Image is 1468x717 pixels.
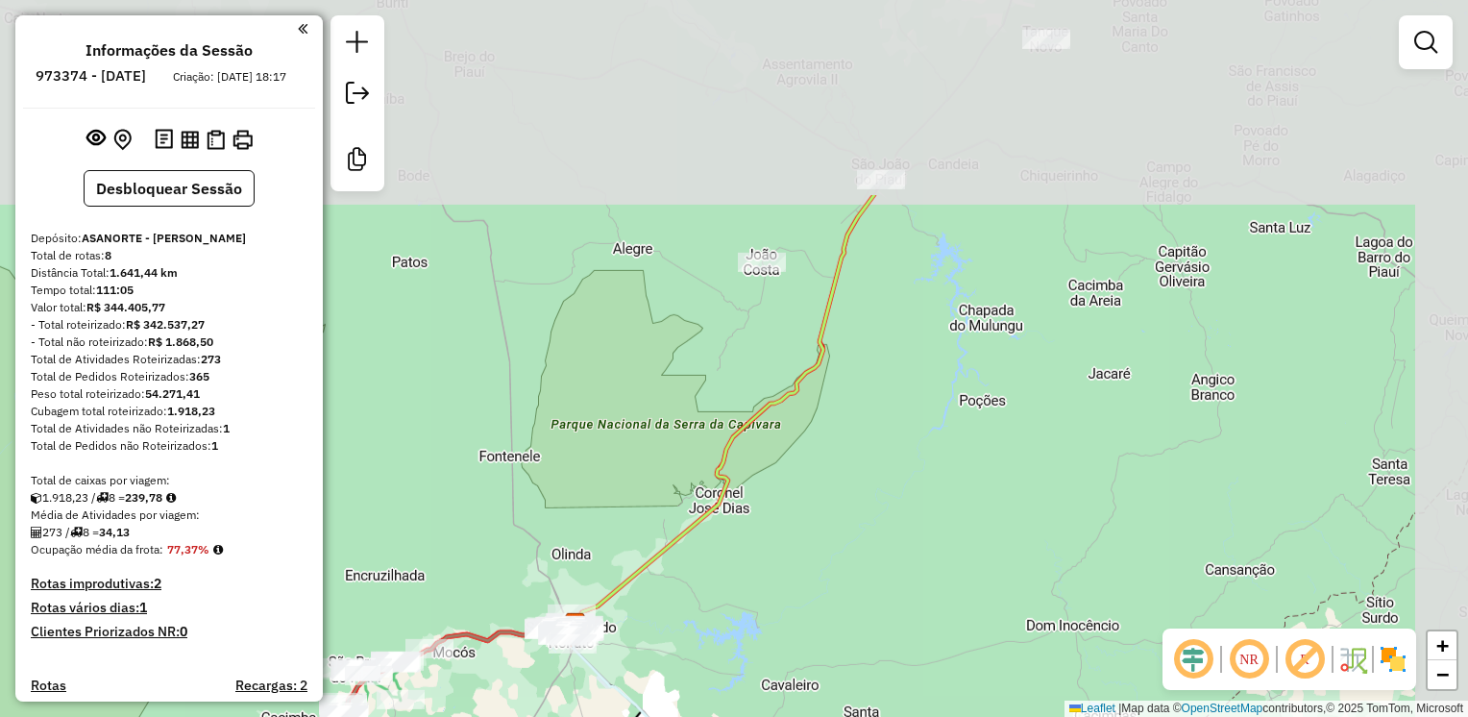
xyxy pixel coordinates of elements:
span: Exibir rótulo [1282,636,1328,682]
strong: 34,13 [99,525,130,539]
div: Total de Atividades Roteirizadas: [31,351,307,368]
i: Cubagem total roteirizado [31,492,42,504]
strong: 1.641,44 km [110,265,178,280]
a: Exibir filtros [1407,23,1445,62]
button: Logs desbloquear sessão [151,125,177,155]
strong: 239,78 [125,490,162,505]
strong: 1 [211,438,218,453]
a: Rotas [31,678,66,694]
div: Depósito: [31,230,307,247]
div: Total de caixas por viagem: [31,472,307,489]
div: Total de Atividades não Roteirizadas: [31,420,307,437]
i: Meta Caixas/viagem: 1,00 Diferença: 238,78 [166,492,176,504]
a: Criar modelo [338,140,377,184]
button: Exibir sessão original [83,124,110,155]
div: Atividade não roteirizada - MERCADINHO GOMES 2 [738,253,786,272]
a: Leaflet [1069,702,1115,715]
button: Centralizar mapa no depósito ou ponto de apoio [110,125,135,155]
div: Criação: [DATE] 18:17 [165,68,294,86]
div: Cubagem total roteirizado: [31,403,307,420]
h6: 973374 - [DATE] [36,67,146,85]
a: Zoom out [1428,660,1456,689]
strong: 273 [201,352,221,366]
em: Média calculada utilizando a maior ocupação (%Peso ou %Cubagem) de cada rota da sessão. Rotas cro... [213,544,223,556]
span: | [1118,702,1121,715]
div: - Total roteirizado: [31,316,307,334]
div: Média de Atividades por viagem: [31,507,307,524]
strong: ASANORTE - [PERSON_NAME] [82,231,246,245]
div: Total de rotas: [31,247,307,264]
span: + [1436,633,1449,657]
img: ASANORTE - SAO RAIMUNDO [563,612,588,637]
div: - Total não roteirizado: [31,334,307,351]
button: Imprimir Rotas [229,126,257,154]
i: Total de rotas [96,492,109,504]
strong: 1.918,23 [167,404,215,418]
i: Total de rotas [70,527,83,538]
strong: 1 [223,421,230,435]
div: 1.918,23 / 8 = [31,489,307,507]
img: Fluxo de ruas [1337,644,1368,675]
div: Map data © contributors,© 2025 TomTom, Microsoft [1064,701,1468,717]
span: Ocupação média da frota: [31,542,163,556]
strong: 0 [180,623,187,640]
strong: R$ 344.405,77 [86,300,165,314]
a: Zoom in [1428,631,1456,660]
strong: 77,37% [167,542,209,556]
div: 273 / 8 = [31,524,307,541]
a: Exportar sessão [338,74,377,117]
i: Total de Atividades [31,527,42,538]
span: − [1436,662,1449,686]
strong: R$ 342.537,27 [126,317,205,332]
h4: Rotas improdutivas: [31,576,307,592]
strong: 111:05 [96,283,134,297]
strong: 1 [139,599,147,616]
h4: Clientes Priorizados NR: [31,624,307,640]
div: Valor total: [31,299,307,316]
button: Visualizar relatório de Roteirização [177,126,203,152]
a: Nova sessão e pesquisa [338,23,377,66]
div: Total de Pedidos Roteirizados: [31,368,307,385]
strong: 54.271,41 [145,386,200,401]
strong: 2 [154,575,161,592]
strong: R$ 1.868,50 [148,334,213,349]
h4: Rotas vários dias: [31,600,307,616]
button: Visualizar Romaneio [203,126,229,154]
button: Desbloquear Sessão [84,170,255,207]
div: Tempo total: [31,282,307,299]
span: Ocultar NR [1226,636,1272,682]
strong: 365 [189,369,209,383]
span: Ocultar deslocamento [1170,636,1216,682]
strong: 8 [105,248,111,262]
h4: Informações da Sessão [86,41,253,60]
a: OpenStreetMap [1182,702,1263,715]
img: Exibir/Ocultar setores [1378,644,1408,675]
a: Clique aqui para minimizar o painel [298,17,307,39]
h4: Recargas: 2 [235,678,307,694]
div: Distância Total: [31,264,307,282]
div: Total de Pedidos não Roteirizados: [31,437,307,455]
div: Peso total roteirizado: [31,385,307,403]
